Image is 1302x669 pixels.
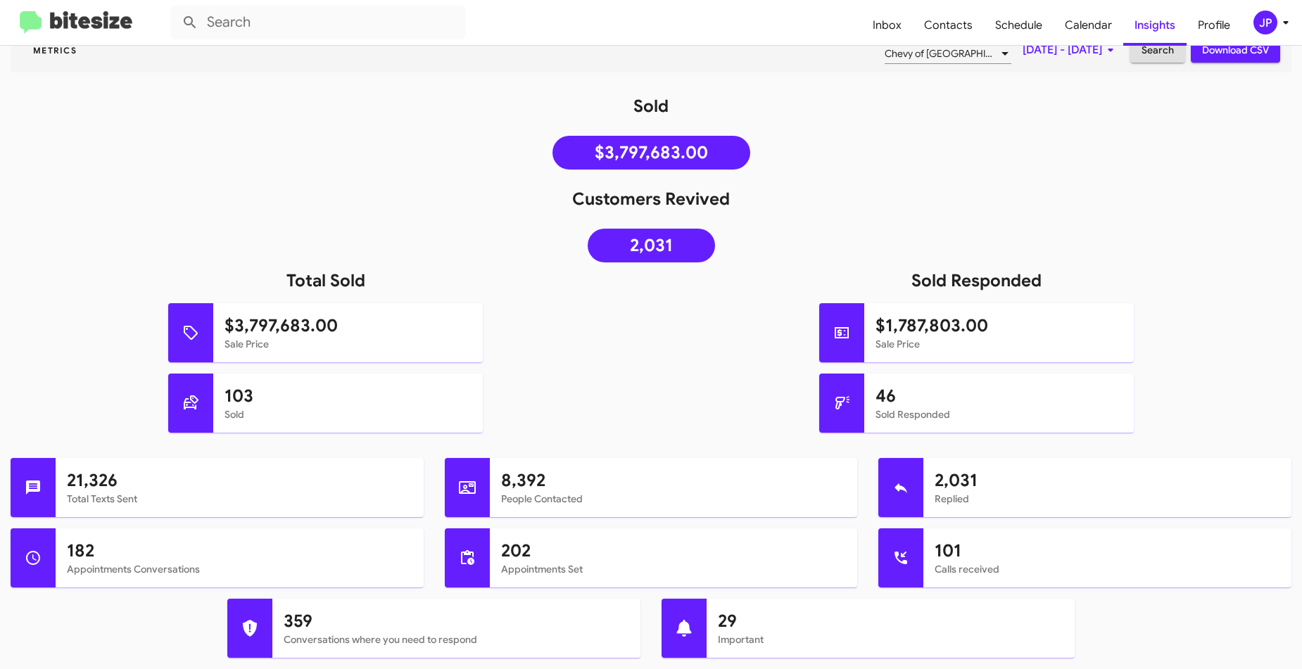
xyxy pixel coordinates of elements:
[22,45,88,56] span: Metrics
[651,269,1302,292] h1: Sold Responded
[170,6,466,39] input: Search
[284,632,629,646] mat-card-subtitle: Conversations where you need to respond
[876,337,1123,351] mat-card-subtitle: Sale Price
[984,5,1054,46] a: Schedule
[935,469,1280,492] h1: 2,031
[861,5,913,46] a: Inbox
[225,407,472,421] mat-card-subtitle: Sold
[595,146,708,160] span: $3,797,683.00
[1054,5,1123,46] a: Calendar
[1253,11,1277,34] div: JP
[935,562,1280,576] mat-card-subtitle: Calls received
[630,238,673,253] span: 2,031
[501,469,847,492] h1: 8,392
[1011,37,1130,63] button: [DATE] - [DATE]
[1130,37,1185,63] button: Search
[913,5,984,46] a: Contacts
[876,385,1123,407] h1: 46
[876,407,1123,421] mat-card-subtitle: Sold Responded
[67,562,412,576] mat-card-subtitle: Appointments Conversations
[1123,5,1187,46] a: Insights
[1142,37,1174,63] span: Search
[67,492,412,506] mat-card-subtitle: Total Texts Sent
[225,385,472,407] h1: 103
[501,492,847,506] mat-card-subtitle: People Contacted
[67,540,412,562] h1: 182
[225,337,472,351] mat-card-subtitle: Sale Price
[718,610,1063,632] h1: 29
[1241,11,1287,34] button: JP
[885,47,1023,60] span: Chevy of [GEOGRAPHIC_DATA]
[1023,37,1119,63] span: [DATE] - [DATE]
[1187,5,1241,46] a: Profile
[501,562,847,576] mat-card-subtitle: Appointments Set
[1202,37,1269,63] span: Download CSV
[284,610,629,632] h1: 359
[225,314,472,337] h1: $3,797,683.00
[935,540,1280,562] h1: 101
[67,469,412,492] h1: 21,326
[501,540,847,562] h1: 202
[876,314,1123,337] h1: $1,787,803.00
[718,632,1063,646] mat-card-subtitle: Important
[935,492,1280,506] mat-card-subtitle: Replied
[1191,37,1280,63] button: Download CSV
